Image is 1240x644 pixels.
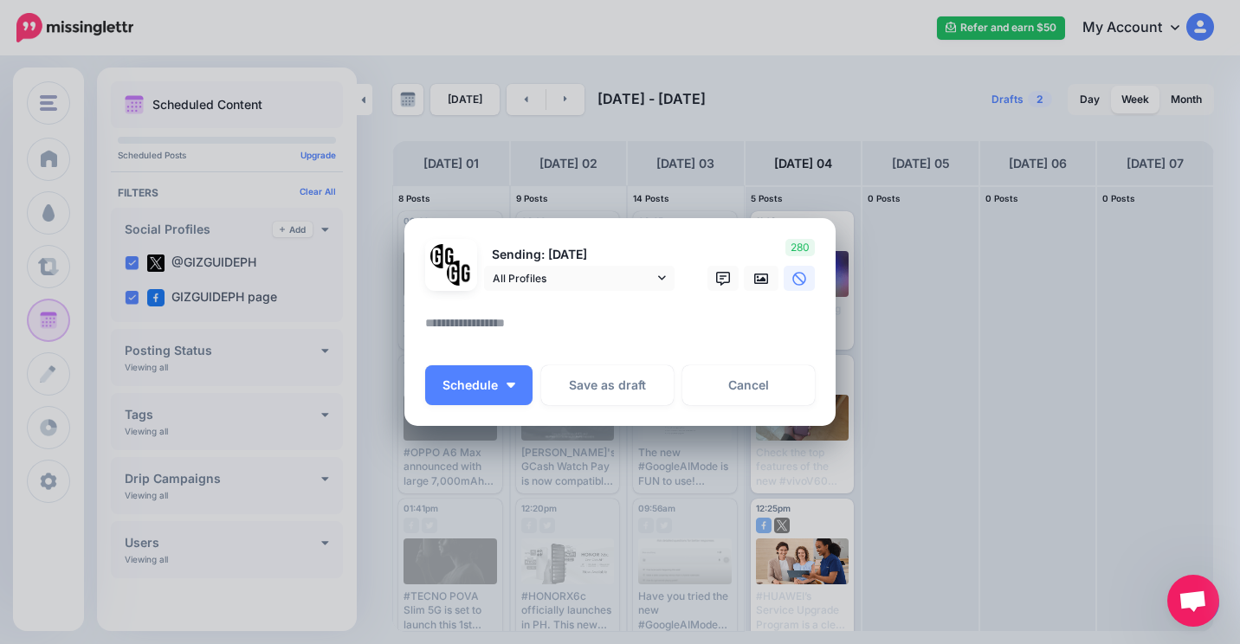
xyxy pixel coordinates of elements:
a: All Profiles [484,266,675,291]
a: Cancel [682,365,815,405]
img: arrow-down-white.png [507,383,515,388]
span: 280 [785,239,815,256]
button: Schedule [425,365,533,405]
span: All Profiles [493,269,654,287]
img: 353459792_649996473822713_4483302954317148903_n-bsa138318.png [430,244,455,269]
button: Save as draft [541,365,674,405]
span: Schedule [442,379,498,391]
img: JT5sWCfR-79925.png [447,261,472,286]
p: Sending: [DATE] [484,245,675,265]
